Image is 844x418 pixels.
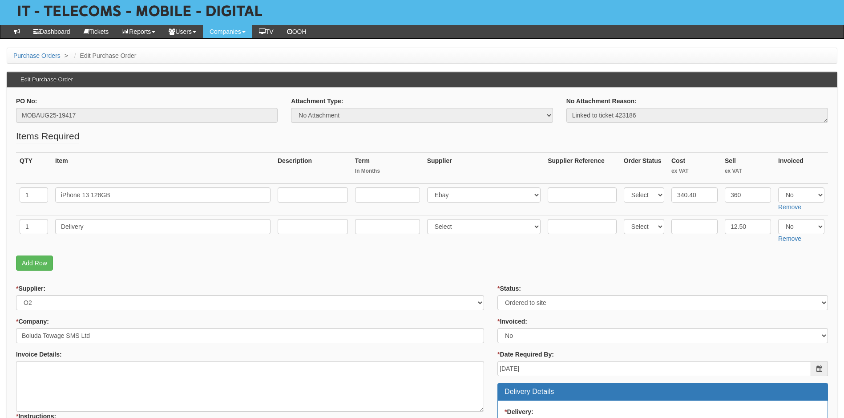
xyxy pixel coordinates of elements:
[620,153,668,184] th: Order Status
[77,25,116,38] a: Tickets
[280,25,313,38] a: OOH
[203,25,252,38] a: Companies
[566,108,828,123] textarea: Linked to ticket 423186
[72,51,137,60] li: Edit Purchase Order
[671,167,718,175] small: ex VAT
[497,350,554,359] label: Date Required By:
[27,25,77,38] a: Dashboard
[668,153,721,184] th: Cost
[16,97,37,106] label: PO No:
[778,203,801,211] a: Remove
[725,167,771,175] small: ex VAT
[505,388,821,396] h3: Delivery Details
[16,72,77,87] h3: Edit Purchase Order
[775,153,828,184] th: Invoiced
[274,153,351,184] th: Description
[497,284,521,293] label: Status:
[16,130,79,143] legend: Items Required
[162,25,203,38] a: Users
[115,25,162,38] a: Reports
[52,153,274,184] th: Item
[544,153,620,184] th: Supplier Reference
[721,153,775,184] th: Sell
[62,52,70,59] span: >
[505,407,533,416] label: Delivery:
[355,167,420,175] small: In Months
[424,153,545,184] th: Supplier
[16,284,45,293] label: Supplier:
[16,350,62,359] label: Invoice Details:
[291,97,343,106] label: Attachment Type:
[497,317,527,326] label: Invoiced:
[13,52,61,59] a: Purchase Orders
[16,153,52,184] th: QTY
[778,235,801,242] a: Remove
[16,317,49,326] label: Company:
[16,256,53,271] a: Add Row
[566,97,637,106] label: No Attachment Reason:
[252,25,280,38] a: TV
[351,153,424,184] th: Term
